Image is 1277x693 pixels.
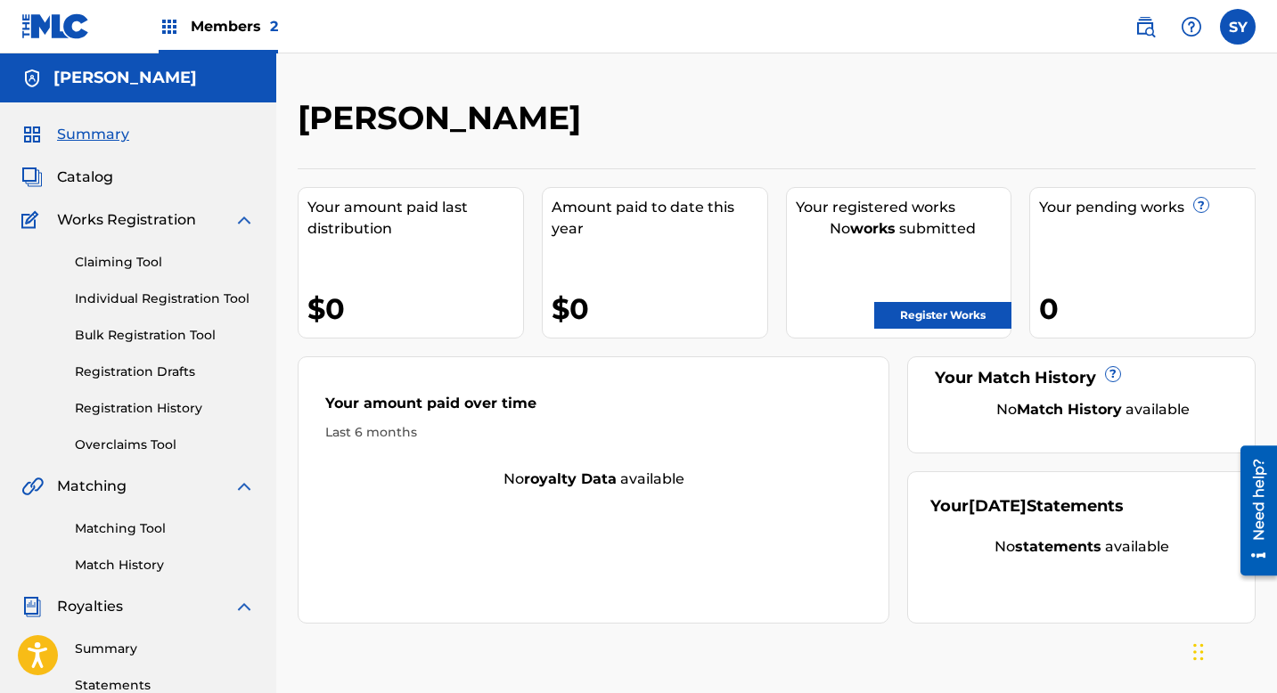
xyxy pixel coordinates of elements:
[21,167,43,188] img: Catalog
[57,596,123,617] span: Royalties
[524,470,617,487] strong: royalty data
[1127,9,1163,45] a: Public Search
[57,167,113,188] span: Catalog
[1193,625,1204,679] div: Drag
[307,197,523,240] div: Your amount paid last distribution
[233,596,255,617] img: expand
[75,363,255,381] a: Registration Drafts
[53,68,197,88] h5: Richard Bona
[21,596,43,617] img: Royalties
[1188,607,1277,693] iframe: Chat Widget
[75,326,255,345] a: Bulk Registration Tool
[1039,197,1255,218] div: Your pending works
[57,209,196,231] span: Works Registration
[57,124,129,145] span: Summary
[1194,198,1208,212] span: ?
[930,536,1232,558] div: No available
[21,167,113,188] a: CatalogCatalog
[75,399,255,418] a: Registration History
[21,209,45,231] img: Works Registration
[1134,16,1156,37] img: search
[953,399,1232,420] div: No available
[796,218,1011,240] div: No submitted
[21,68,43,89] img: Accounts
[159,16,180,37] img: Top Rightsholders
[1015,538,1101,555] strong: statements
[191,16,278,37] span: Members
[21,13,90,39] img: MLC Logo
[307,289,523,329] div: $0
[1106,367,1120,381] span: ?
[874,302,1011,329] a: Register Works
[233,209,255,231] img: expand
[552,289,767,329] div: $0
[1227,439,1277,583] iframe: Resource Center
[298,98,590,138] h2: [PERSON_NAME]
[21,476,44,497] img: Matching
[1039,289,1255,329] div: 0
[21,124,43,145] img: Summary
[299,469,888,490] div: No available
[75,556,255,575] a: Match History
[930,366,1232,390] div: Your Match History
[1017,401,1122,418] strong: Match History
[325,423,862,442] div: Last 6 months
[75,436,255,454] a: Overclaims Tool
[270,18,278,35] span: 2
[1174,9,1209,45] div: Help
[1181,16,1202,37] img: help
[57,476,127,497] span: Matching
[552,197,767,240] div: Amount paid to date this year
[1220,9,1256,45] div: User Menu
[75,519,255,538] a: Matching Tool
[75,253,255,272] a: Claiming Tool
[233,476,255,497] img: expand
[21,124,129,145] a: SummarySummary
[325,393,862,423] div: Your amount paid over time
[850,220,896,237] strong: works
[930,494,1124,518] div: Your Statements
[75,289,255,308] a: Individual Registration Tool
[75,640,255,658] a: Summary
[796,197,1011,218] div: Your registered works
[969,496,1027,516] span: [DATE]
